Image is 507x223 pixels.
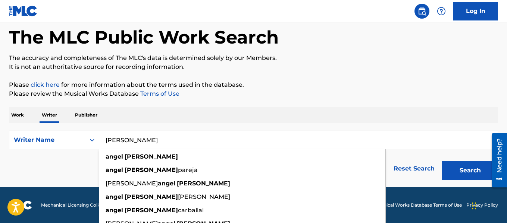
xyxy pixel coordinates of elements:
[9,63,498,71] p: It is not an authoritative source for recording information.
[377,202,462,208] a: Musical Works Database Terms of Use
[14,136,81,144] div: Writer Name
[106,166,123,173] strong: angel
[125,193,178,200] strong: [PERSON_NAME]
[466,202,498,208] a: Privacy Policy
[9,89,498,98] p: Please review the Musical Works Database
[417,7,426,16] img: search
[125,207,178,214] strong: [PERSON_NAME]
[125,166,178,173] strong: [PERSON_NAME]
[390,160,438,177] a: Reset Search
[106,207,123,214] strong: angel
[106,153,123,160] strong: angel
[9,54,498,63] p: The accuracy and completeness of The MLC's data is determined solely by our Members.
[442,161,498,180] button: Search
[9,80,498,89] p: Please for more information about the terms used in the database.
[414,4,429,19] a: Public Search
[9,201,32,210] img: logo
[178,193,230,200] span: [PERSON_NAME]
[139,90,179,97] a: Terms of Use
[125,153,178,160] strong: [PERSON_NAME]
[434,4,449,19] div: Help
[9,26,279,48] h1: The MLC Public Work Search
[178,166,198,173] span: pareja
[178,207,204,214] span: carballal
[470,187,507,223] iframe: Chat Widget
[106,180,158,187] span: [PERSON_NAME]
[106,193,123,200] strong: angel
[41,202,128,208] span: Mechanical Licensing Collective © 2025
[472,195,476,217] div: Arrastrar
[177,180,230,187] strong: [PERSON_NAME]
[31,81,60,88] a: click here
[453,2,498,20] a: Log In
[437,7,446,16] img: help
[486,130,507,190] iframe: Resource Center
[9,131,498,184] form: Search Form
[470,187,507,223] div: Widget de chat
[73,107,100,123] p: Publisher
[9,107,26,123] p: Work
[40,107,59,123] p: Writer
[9,6,38,16] img: MLC Logo
[158,180,175,187] strong: angel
